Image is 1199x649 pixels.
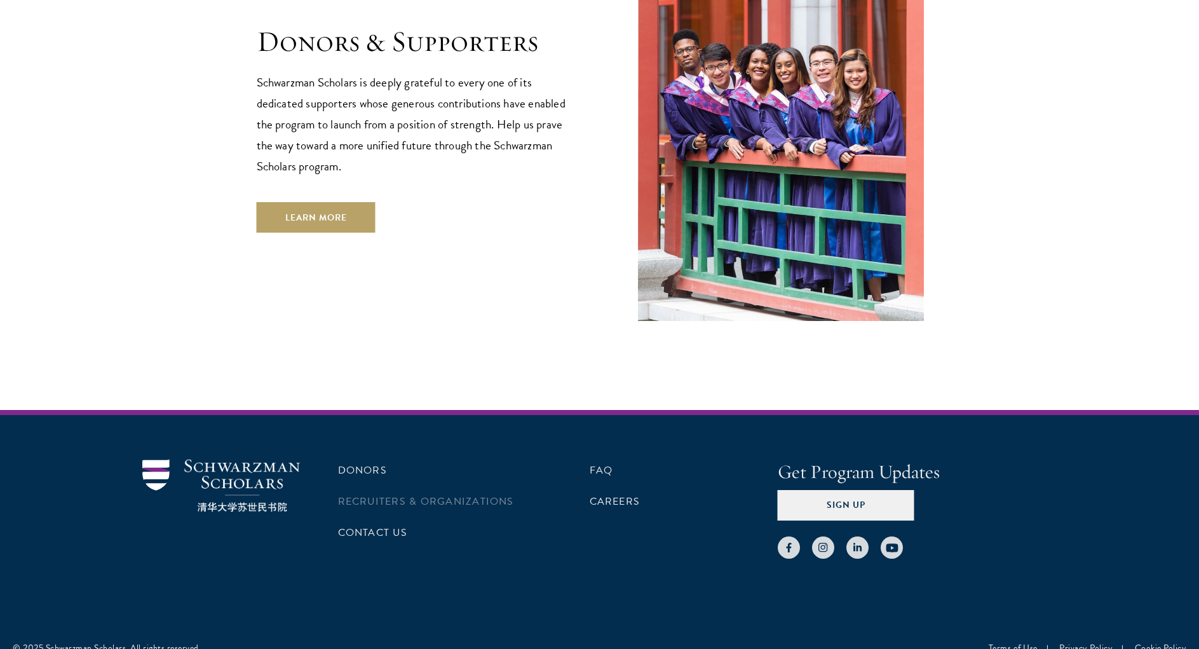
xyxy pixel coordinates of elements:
a: Learn More [257,202,376,233]
img: Schwarzman Scholars [142,460,300,512]
a: Careers [590,494,640,509]
p: Schwarzman Scholars is deeply grateful to every one of its dedicated supporters whose generous co... [257,72,574,177]
button: Sign Up [778,490,914,521]
a: Recruiters & Organizations [338,494,514,509]
h4: Get Program Updates [778,460,1057,485]
a: Donors [338,463,387,478]
a: Contact Us [338,525,407,540]
a: FAQ [590,463,613,478]
h1: Donors & Supporters [257,24,574,60]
